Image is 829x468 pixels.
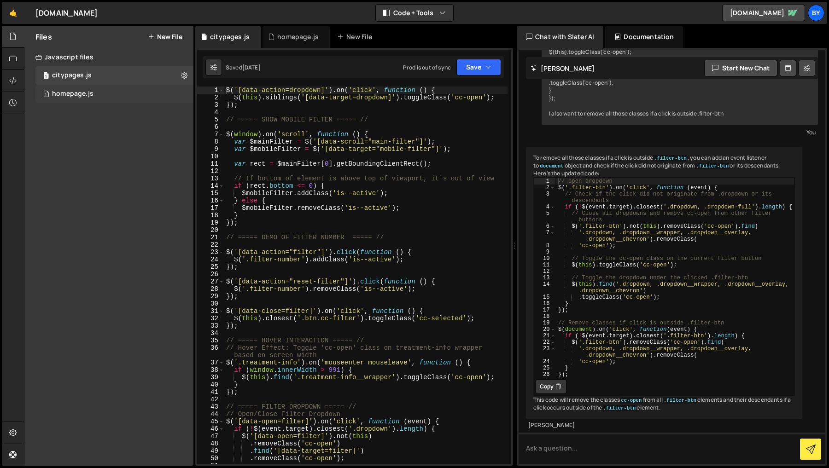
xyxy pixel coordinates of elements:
[197,440,224,447] div: 48
[403,64,451,71] div: Prod is out of sync
[197,160,224,168] div: 11
[197,190,224,197] div: 15
[2,2,24,24] a: 🤙
[534,268,555,275] div: 12
[534,294,555,300] div: 15
[197,168,224,175] div: 12
[620,397,642,404] code: cc-open
[197,153,224,160] div: 10
[526,147,802,419] div: To remove all those classes if a click is outside , you can add an event listener to object and c...
[695,163,730,169] code: .filter-btn
[197,87,224,94] div: 1
[197,109,224,116] div: 4
[534,358,555,365] div: 24
[24,48,193,66] div: Javascript files
[43,73,49,80] span: 1
[52,90,93,98] div: homepage.js
[35,85,193,103] div: 6615/12742.js
[197,138,224,145] div: 8
[52,71,92,80] div: citypages.js
[534,204,555,210] div: 4
[534,275,555,281] div: 13
[808,5,824,21] a: By
[35,66,193,85] div: 6615/12744.js
[197,396,224,403] div: 42
[197,219,224,226] div: 19
[197,248,224,256] div: 23
[197,403,224,410] div: 43
[197,116,224,123] div: 5
[517,26,603,48] div: Chat with Slater AI
[534,191,555,204] div: 3
[534,281,555,294] div: 14
[197,300,224,307] div: 30
[528,422,800,429] div: [PERSON_NAME]
[35,32,52,42] h2: Files
[531,64,595,73] h2: [PERSON_NAME]
[704,60,777,76] button: Start new chat
[43,91,49,98] span: 1
[536,379,566,394] button: Copy
[197,337,224,344] div: 35
[197,425,224,433] div: 46
[277,32,319,41] div: homepage.js
[197,197,224,204] div: 16
[197,307,224,315] div: 31
[534,320,555,326] div: 19
[534,333,555,339] div: 21
[197,418,224,425] div: 45
[534,185,555,191] div: 2
[197,366,224,374] div: 38
[197,241,224,248] div: 22
[534,371,555,378] div: 26
[376,5,453,21] button: Code + Tools
[197,131,224,138] div: 7
[534,178,555,185] div: 1
[197,322,224,329] div: 33
[197,344,224,359] div: 36
[653,155,688,162] code: .filter-btn
[602,405,636,411] code: .filter-btn
[197,285,224,293] div: 28
[197,433,224,440] div: 47
[544,127,816,137] div: You
[534,255,555,262] div: 10
[605,26,683,48] div: Documentation
[148,33,182,40] button: New File
[226,64,261,71] div: Saved
[534,262,555,268] div: 11
[197,447,224,455] div: 49
[197,226,224,234] div: 20
[722,5,805,21] a: [DOMAIN_NAME]
[534,346,555,358] div: 23
[197,278,224,285] div: 27
[539,163,565,169] code: document
[534,326,555,333] div: 20
[534,223,555,230] div: 6
[534,339,555,346] div: 22
[197,212,224,219] div: 18
[197,293,224,300] div: 29
[534,230,555,243] div: 7
[337,32,376,41] div: New File
[197,175,224,182] div: 13
[197,455,224,462] div: 50
[197,204,224,212] div: 17
[197,101,224,109] div: 3
[197,263,224,271] div: 25
[534,243,555,249] div: 8
[534,210,555,223] div: 5
[197,315,224,322] div: 32
[242,64,261,71] div: [DATE]
[35,7,98,18] div: [DOMAIN_NAME]
[197,182,224,190] div: 14
[197,94,224,101] div: 2
[197,271,224,278] div: 26
[534,365,555,371] div: 25
[456,59,501,75] button: Save
[197,388,224,396] div: 41
[534,307,555,313] div: 17
[534,313,555,320] div: 18
[197,256,224,263] div: 24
